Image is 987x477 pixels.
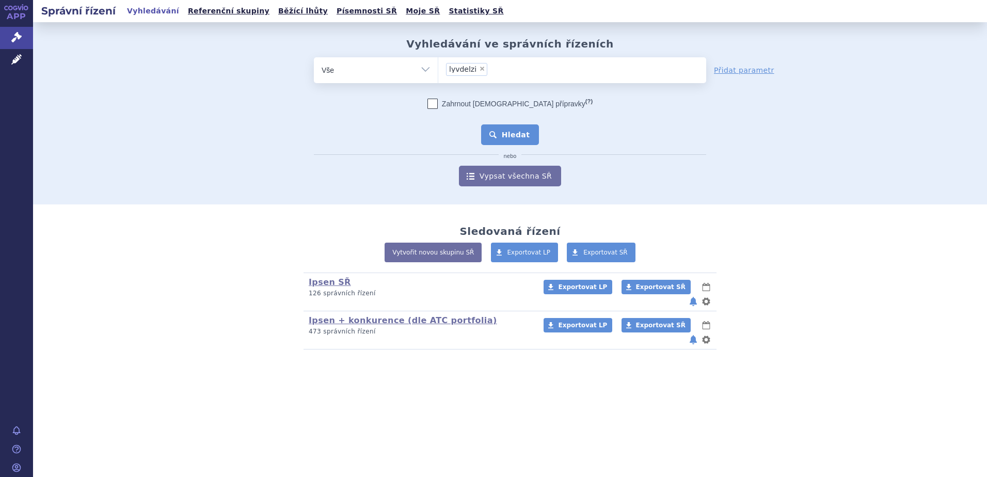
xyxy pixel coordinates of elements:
[309,315,497,325] a: Ipsen + konkurence (dle ATC portfolia)
[701,333,711,346] button: nastavení
[449,66,476,73] span: lyvdelzi
[636,322,686,329] span: Exportovat SŘ
[309,327,530,336] p: 473 správních řízení
[459,166,561,186] a: Vypsat všechna SŘ
[701,319,711,331] button: lhůty
[499,153,522,160] i: nebo
[491,243,559,262] a: Exportovat LP
[585,98,593,105] abbr: (?)
[309,277,351,287] a: Ipsen SŘ
[481,124,539,145] button: Hledat
[688,333,698,346] button: notifikace
[544,280,612,294] a: Exportovat LP
[275,4,331,18] a: Běžící lhůty
[385,243,482,262] a: Vytvořit novou skupinu SŘ
[479,66,485,72] span: ×
[636,283,686,291] span: Exportovat SŘ
[558,283,607,291] span: Exportovat LP
[309,289,530,298] p: 126 správních řízení
[688,295,698,308] button: notifikace
[567,243,635,262] a: Exportovat SŘ
[459,225,560,237] h2: Sledovaná řízení
[185,4,273,18] a: Referenční skupiny
[583,249,628,256] span: Exportovat SŘ
[445,4,506,18] a: Statistiky SŘ
[490,62,539,75] input: lyvdelzi
[701,295,711,308] button: nastavení
[622,280,691,294] a: Exportovat SŘ
[622,318,691,332] a: Exportovat SŘ
[558,322,607,329] span: Exportovat LP
[427,99,593,109] label: Zahrnout [DEMOGRAPHIC_DATA] přípravky
[701,281,711,293] button: lhůty
[714,65,774,75] a: Přidat parametr
[406,38,614,50] h2: Vyhledávání ve správních řízeních
[333,4,400,18] a: Písemnosti SŘ
[507,249,551,256] span: Exportovat LP
[403,4,443,18] a: Moje SŘ
[33,4,124,18] h2: Správní řízení
[544,318,612,332] a: Exportovat LP
[124,4,182,18] a: Vyhledávání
